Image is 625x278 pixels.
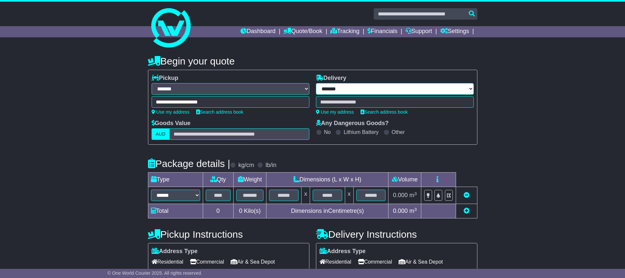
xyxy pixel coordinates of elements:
[190,257,224,267] span: Commercial
[316,229,477,240] h4: Delivery Instructions
[283,26,322,37] a: Quote/Book
[196,109,243,115] a: Search address book
[399,257,443,267] span: Air & Sea Depot
[316,109,354,115] a: Use my address
[231,257,275,267] span: Air & Sea Depot
[239,208,242,214] span: 0
[358,257,392,267] span: Commercial
[464,192,469,198] a: Remove this item
[344,129,379,135] label: Lithium Battery
[316,120,389,127] label: Any Dangerous Goods?
[108,270,202,276] span: © One World Courier 2025. All rights reserved.
[440,26,469,37] a: Settings
[392,129,405,135] label: Other
[148,204,203,218] td: Total
[406,26,432,37] a: Support
[409,208,417,214] span: m
[148,229,309,240] h4: Pickup Instructions
[148,158,230,169] h4: Package details |
[367,26,397,37] a: Financials
[152,128,170,140] label: AUD
[240,26,276,37] a: Dashboard
[414,191,417,196] sup: 3
[393,208,408,214] span: 0.000
[152,75,178,82] label: Pickup
[152,257,183,267] span: Residential
[152,120,191,127] label: Goods Value
[316,75,346,82] label: Delivery
[266,204,388,218] td: Dimensions in Centimetre(s)
[409,192,417,198] span: m
[361,109,408,115] a: Search address book
[324,129,331,135] label: No
[265,162,276,169] label: lb/in
[464,208,469,214] a: Add new item
[148,56,477,66] h4: Begin your quote
[203,204,233,218] td: 0
[152,109,190,115] a: Use my address
[320,248,366,255] label: Address Type
[320,257,351,267] span: Residential
[345,187,353,204] td: x
[238,162,254,169] label: kg/cm
[330,26,359,37] a: Tracking
[388,173,421,187] td: Volume
[302,187,310,204] td: x
[266,173,388,187] td: Dimensions (L x W x H)
[148,173,203,187] td: Type
[233,204,266,218] td: Kilo(s)
[393,192,408,198] span: 0.000
[203,173,233,187] td: Qty
[152,248,198,255] label: Address Type
[233,173,266,187] td: Weight
[414,207,417,212] sup: 3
